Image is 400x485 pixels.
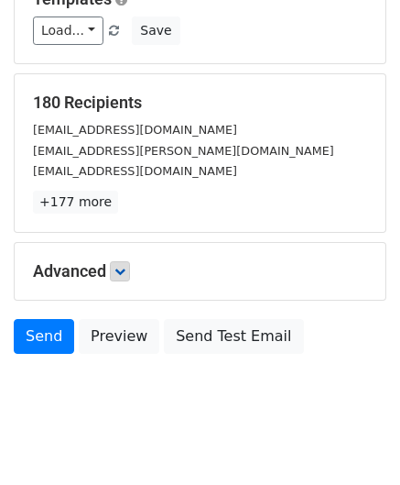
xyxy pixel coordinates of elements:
[33,144,334,158] small: [EMAIL_ADDRESS][PERSON_NAME][DOMAIN_NAME]
[308,397,400,485] iframe: Chat Widget
[132,17,179,45] button: Save
[33,123,237,137] small: [EMAIL_ADDRESS][DOMAIN_NAME]
[33,17,103,45] a: Load...
[33,191,118,214] a: +177 more
[164,319,303,354] a: Send Test Email
[33,261,367,281] h5: Advanced
[79,319,159,354] a: Preview
[33,93,367,113] h5: 180 Recipients
[33,164,237,178] small: [EMAIL_ADDRESS][DOMAIN_NAME]
[14,319,74,354] a: Send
